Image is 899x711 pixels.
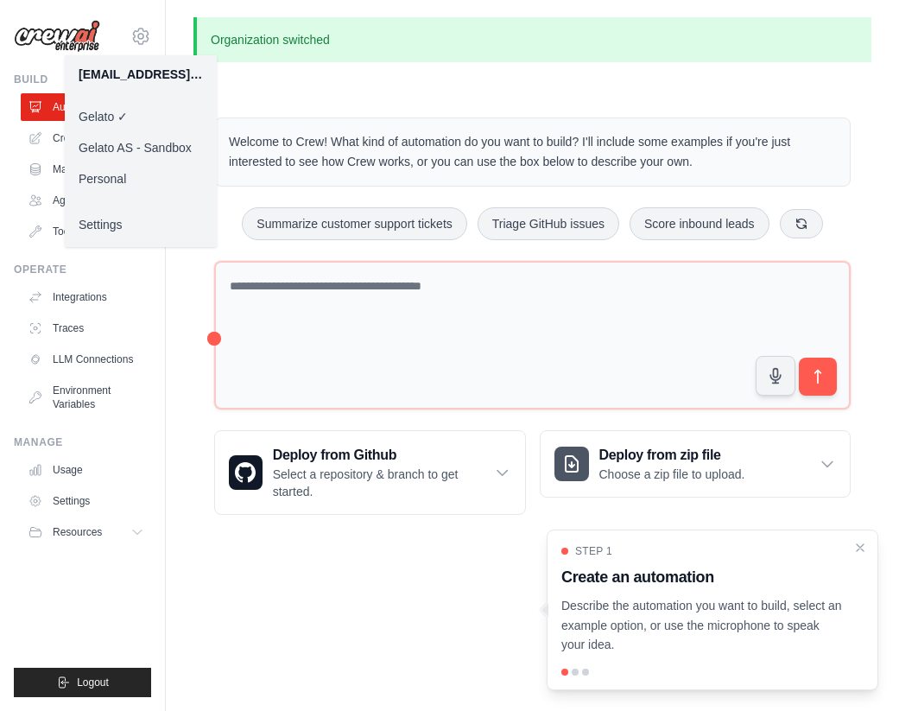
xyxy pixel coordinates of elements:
[21,377,151,418] a: Environment Variables
[21,314,151,342] a: Traces
[53,525,102,539] span: Resources
[21,124,151,152] a: Crew Studio
[14,73,151,86] div: Build
[65,209,217,240] a: Settings
[229,132,836,172] p: Welcome to Crew! What kind of automation do you want to build? I'll include some examples if you'...
[77,676,109,689] span: Logout
[14,668,151,697] button: Logout
[21,283,151,311] a: Integrations
[21,346,151,373] a: LLM Connections
[21,93,151,121] a: Automations
[65,132,217,163] a: Gelato AS - Sandbox
[21,456,151,484] a: Usage
[65,163,217,194] a: Personal
[813,628,899,711] iframe: Chat Widget
[575,544,612,558] span: Step 1
[193,17,871,62] p: Organization switched
[599,445,745,466] h3: Deploy from zip file
[599,466,745,483] p: Choose a zip file to upload.
[65,101,217,132] a: Gelato ✓
[21,187,151,214] a: Agents
[630,207,769,240] button: Score inbound leads
[21,156,151,183] a: Marketplace
[21,218,151,245] a: Tool Registry
[561,596,843,655] p: Describe the automation you want to build, select an example option, or use the microphone to spe...
[14,263,151,276] div: Operate
[14,435,151,449] div: Manage
[273,445,494,466] h3: Deploy from Github
[478,207,619,240] button: Triage GitHub issues
[273,466,494,500] p: Select a repository & branch to get started.
[21,487,151,515] a: Settings
[79,66,203,83] div: [EMAIL_ADDRESS][DOMAIN_NAME]
[242,207,466,240] button: Summarize customer support tickets
[853,541,867,555] button: Close walkthrough
[14,20,100,53] img: Logo
[21,518,151,546] button: Resources
[561,565,843,589] h3: Create an automation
